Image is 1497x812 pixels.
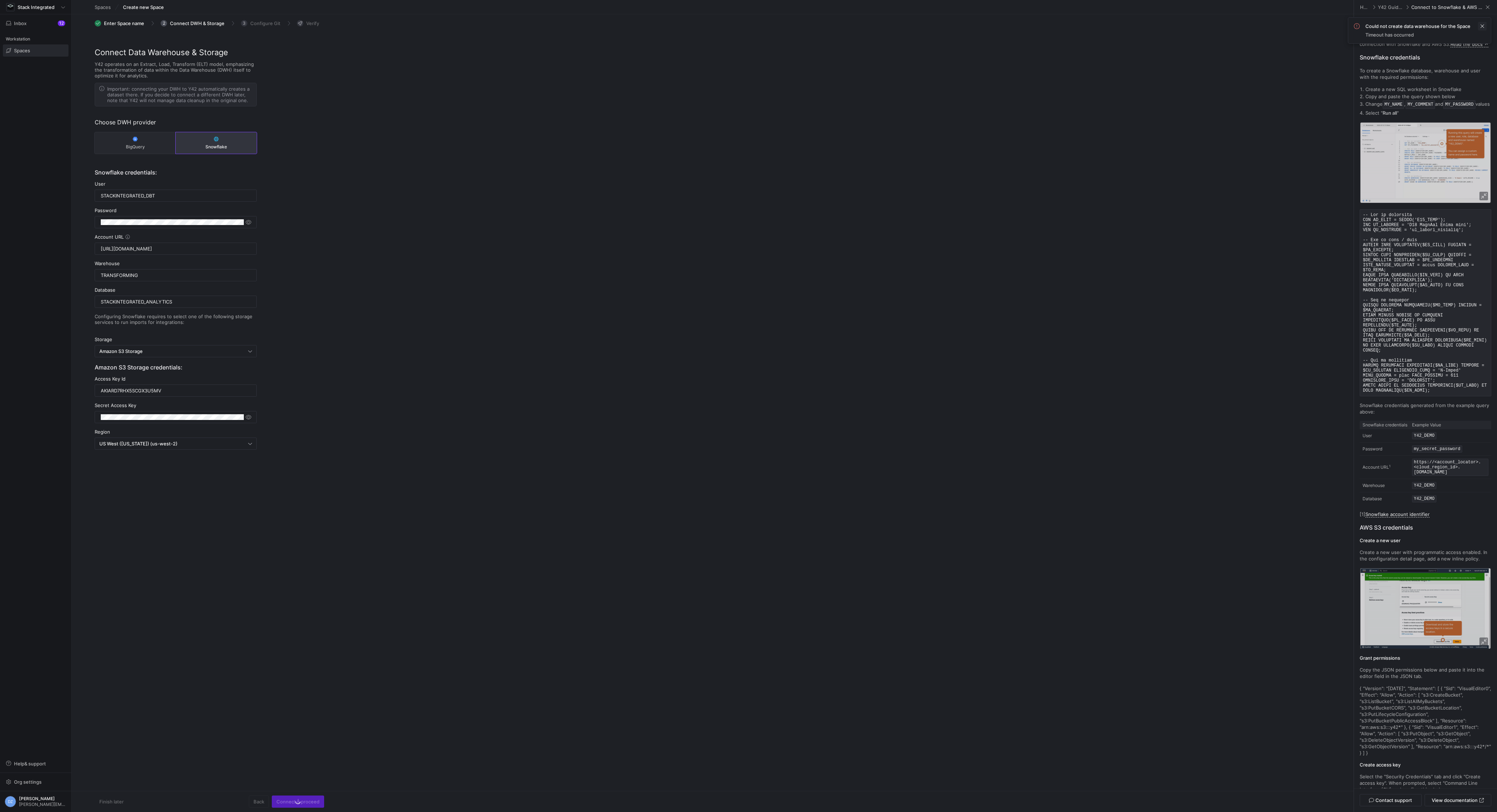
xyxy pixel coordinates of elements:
span: BigQuery [98,144,173,149]
button: 2Connect DWH & Storage [161,20,224,27]
p: Snowflake credentials [1363,422,1407,428]
span: [PERSON_NAME][EMAIL_ADDRESS][DOMAIN_NAME] [19,802,67,807]
code: MY_COMMENT [1406,100,1435,109]
h3: Create a new user [1360,538,1491,543]
span: Inbox [14,20,27,26]
button: DZ[PERSON_NAME][PERSON_NAME][EMAIL_ADDRESS][DOMAIN_NAME] [3,794,68,809]
code: Y42_DEMO [1412,432,1436,439]
code: -- Lor ip dolorsita CON AD_ELIT = SEDDO('E15_TEMP'); INC UT_LABOREE = 'D18 MagnAal Enima mini'; V... [1360,209,1491,396]
span: Connect Data Warehouse & Storage [95,47,257,58]
sup: 1 [1389,464,1391,468]
span: Enter Space name [104,20,144,26]
span: Access Key Id [95,376,125,382]
div: 12 [58,20,65,26]
span: Spaces [14,48,30,53]
span: Choose DWH provider [95,118,257,126]
p: Account URL [1363,465,1405,470]
button: Help& support [3,758,68,770]
span: Contact support [1375,797,1412,803]
p: Snowflake credentials generated from the example query above: [1360,402,1491,415]
img: undefined [1360,568,1491,649]
p: Password [1363,446,1405,452]
span: Timeout has occurred [1365,32,1470,38]
span: Storage [95,336,112,342]
h3: Grant permissions [1360,655,1491,661]
input: https://<account_locator>.<cloud_region_id>.snowflakecomputing.com [101,246,251,252]
code: https://<account_locator>.<cloud_region_id>.[DOMAIN_NAME] [1412,459,1488,476]
span: Database [95,287,115,293]
span: User [95,181,105,187]
b: Run all [1383,110,1397,116]
p: Select " " [1365,110,1491,116]
p: Create a new SQL worksheet in Snowflake [1365,86,1491,92]
code: my_secret_password [1412,445,1462,453]
span: Could not create data warehouse for the Space [1365,23,1470,29]
span: Stack Integrated [18,4,55,10]
h3: Create access key [1360,762,1491,768]
span: Connect DWH & Storage [170,20,224,26]
div: Workstation [3,34,68,44]
div: Region [95,429,257,435]
p: { "Version": "[DATE]", "Statement": [ { "Sid": "VisualEditor0", "Effect": "Allow", "Action": [ "s... [1360,685,1491,756]
button: Inbox12 [3,17,68,29]
p: Warehouse [1363,483,1405,488]
code: Y42_DEMO [1412,495,1436,502]
button: Enter Space name [95,20,144,27]
span: Password [95,207,117,213]
span: US West ([US_STATE]) (us-west-2) [99,441,177,446]
span: Secret Access Key [95,402,136,408]
h2: AWS S3 credentials [1360,523,1491,532]
span: Help & support [14,761,46,766]
div: DZ [5,796,16,807]
p: Database [1363,496,1405,501]
p: Example Value [1412,422,1491,428]
p: To create a Snowflake database, warehouse and user with the required permissions: [1360,67,1491,80]
span: Create new Space [123,4,164,10]
code: MY_NAME [1383,100,1404,109]
span: View documentation [1432,797,1478,803]
img: undefined [1360,123,1491,203]
p: User [1363,433,1405,438]
p: [1] [1360,511,1491,517]
a: Spaces [3,44,68,57]
p: Copy the JSON permissions below and paste it into the editor field in the JSON tab. [1360,667,1491,679]
span: Important: connecting your DWH to Y42 automatically creates a dataset there. If you decide to con... [107,86,252,103]
a: Read the docs ↗ [1450,41,1488,47]
h6: Amazon S3 Storage credentials: [95,363,257,372]
span: Org settings [14,779,42,785]
a: View documentation [1425,794,1491,806]
button: Contact support [1360,794,1422,806]
p: Configuring Snowflake requires to select one of the following storage services to run imports for... [95,314,257,325]
p: Select the "Security Credentials" tab and click "Create access key". When prompted, select "Comma... [1360,773,1491,793]
button: BigQuery [95,132,176,154]
a: Y42 Guides [1378,4,1403,10]
code: Y42_DEMO [1412,482,1436,489]
span: Amazon S3 Storage [99,348,143,354]
span: Snowflake [179,144,254,149]
a: Snowflake account identifier [1365,511,1430,517]
button: Org settings [3,776,68,788]
a: Spaces [95,4,111,10]
button: Snowflake [176,132,257,154]
span: Account URL [95,234,124,240]
p: Create a new user with programmatic access enabled. In the configuration detail page, add a new i... [1360,549,1491,562]
h6: Snowflake credentials: [95,168,257,177]
span: 2 [163,21,165,26]
span: Y42 operates on an Extract, Load, Transform (ELT) model, emphasizing the transformation of data w... [95,61,257,78]
img: https://storage.googleapis.com/y42-prod-data-exchange/images/Yf2Qvegn13xqq0DljGMI0l8d5Zqtiw36EXr8... [7,4,14,11]
a: Help [1360,4,1370,10]
p: Copy and paste the query shown below [1365,93,1491,100]
code: MY_PASSWORD [1443,100,1475,109]
a: Connect to Snowflake & AWS S3 [1411,4,1483,10]
a: Org settings [3,780,68,785]
p: Change , and values [1365,100,1491,109]
h2: Snowflake credentials [1360,53,1491,62]
span: Warehouse [95,261,120,266]
span: [PERSON_NAME] [19,796,67,801]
